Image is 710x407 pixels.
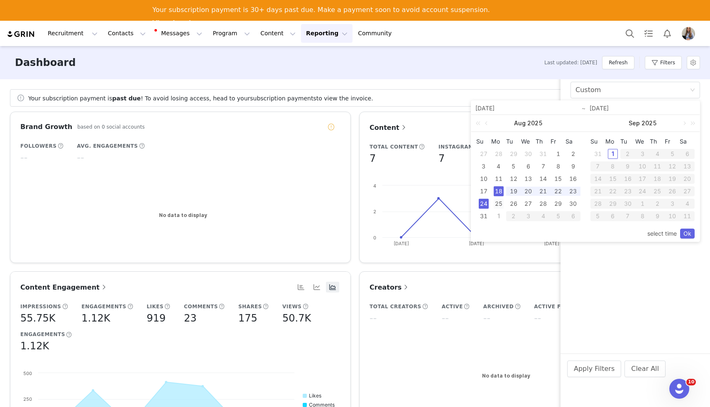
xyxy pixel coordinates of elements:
h3: Dashboard [15,55,76,70]
button: Program [208,24,255,43]
div: 1 [635,199,650,209]
div: 4 [536,211,551,221]
img: grin logo [7,30,36,38]
div: 5 [551,211,566,221]
td: August 31, 2025 [476,210,491,222]
span: Mo [491,138,506,145]
div: 10 [665,211,680,221]
h5: Total Content [370,143,418,151]
div: 19 [509,186,519,196]
td: August 26, 2025 [506,197,521,210]
div: 29 [605,199,620,209]
span: Tu [620,138,635,145]
div: 30 [620,199,635,209]
td: July 29, 2025 [506,148,521,160]
span: Content Engagement [20,283,108,291]
td: September 14, 2025 [590,173,605,185]
div: 4 [650,149,665,159]
div: 5 [509,161,519,171]
text: Likes [309,392,321,399]
div: 19 [665,174,680,184]
td: October 5, 2025 [590,210,605,222]
td: August 20, 2025 [521,185,536,197]
h5: -- [442,311,449,326]
div: 21 [538,186,548,196]
td: September 24, 2025 [635,185,650,197]
div: 5 [590,211,605,221]
th: Mon [491,135,506,148]
div: 7 [538,161,548,171]
td: October 3, 2025 [665,197,680,210]
div: 3 [635,149,650,159]
span: Sa [680,138,695,145]
a: Creators [370,282,410,292]
h5: -- [77,150,84,165]
h5: Engagements [81,303,126,310]
th: Wed [635,135,650,148]
h5: 7 [438,151,445,166]
td: August 12, 2025 [506,173,521,185]
h5: Impressions [20,303,61,310]
th: Mon [605,135,620,148]
td: September 15, 2025 [605,173,620,185]
h5: Likes [147,303,164,310]
th: Tue [620,135,635,148]
h5: 50.7K [282,311,311,326]
a: Next year (Control + right) [686,115,697,132]
h5: 55.75K [20,311,55,326]
td: July 28, 2025 [491,148,506,160]
td: September 29, 2025 [605,197,620,210]
td: October 11, 2025 [680,210,695,222]
span: Fr [551,138,566,145]
th: Sat [566,135,580,148]
span: Th [536,138,551,145]
div: 20 [523,186,533,196]
th: Fri [665,135,680,148]
div: 31 [479,211,489,221]
div: 28 [494,149,504,159]
td: September 20, 2025 [680,173,695,185]
h5: Comments [184,303,218,310]
th: Thu [650,135,665,148]
img: 92166ddb-5109-4bd2-983a-5e74b1951be6.jpg [682,27,695,40]
td: September 22, 2025 [605,185,620,197]
td: September 5, 2025 [551,210,566,222]
a: subscription payments [250,95,316,102]
a: Next month (PageDown) [680,115,688,132]
td: September 23, 2025 [620,185,635,197]
td: September 21, 2025 [590,185,605,197]
div: 23 [620,186,635,196]
div: 6 [523,161,533,171]
td: October 4, 2025 [680,197,695,210]
button: Profile [677,27,703,40]
td: September 13, 2025 [680,160,695,173]
div: 3 [479,161,489,171]
td: August 11, 2025 [491,173,506,185]
div: 2 [506,211,521,221]
a: 2025 [641,115,658,132]
h5: 23 [184,311,197,326]
div: 20 [680,174,695,184]
div: 14 [538,174,548,184]
td: August 21, 2025 [536,185,551,197]
span: We [635,138,650,145]
td: August 7, 2025 [536,160,551,173]
div: 7 [590,161,605,171]
text: 4 [373,183,376,189]
div: 16 [620,174,635,184]
td: September 28, 2025 [590,197,605,210]
td: September 1, 2025 [605,148,620,160]
div: 6 [605,211,620,221]
td: August 5, 2025 [506,160,521,173]
th: Thu [536,135,551,148]
div: 8 [553,161,563,171]
div: 30 [523,149,533,159]
h5: -- [534,311,541,326]
td: August 6, 2025 [521,160,536,173]
td: July 27, 2025 [476,148,491,160]
div: 22 [605,186,620,196]
div: 30 [568,199,578,209]
td: September 27, 2025 [680,185,695,197]
div: 11 [680,211,695,221]
td: August 30, 2025 [566,197,580,210]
